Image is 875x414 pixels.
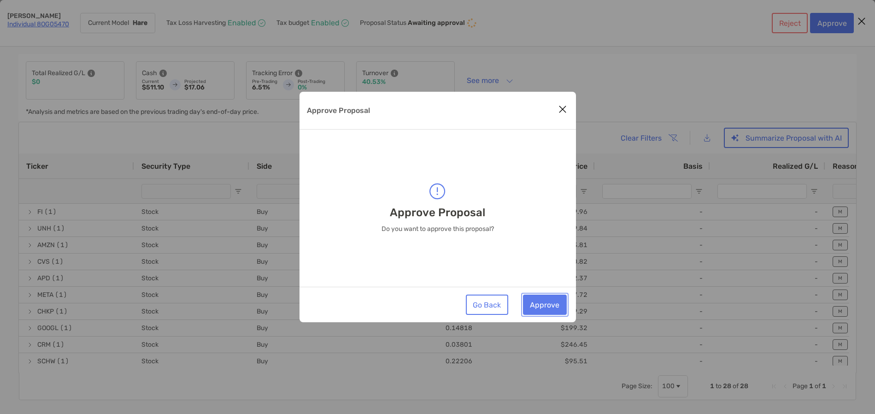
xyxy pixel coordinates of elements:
div: Approve Proposal [299,92,576,322]
button: Approve [523,295,567,315]
p: Do you want to approve this proposal? [382,225,494,233]
p: Approve Proposal [307,105,370,116]
button: Go Back [466,295,508,315]
button: Close modal [556,103,570,117]
p: Approve Proposal [390,207,485,219]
